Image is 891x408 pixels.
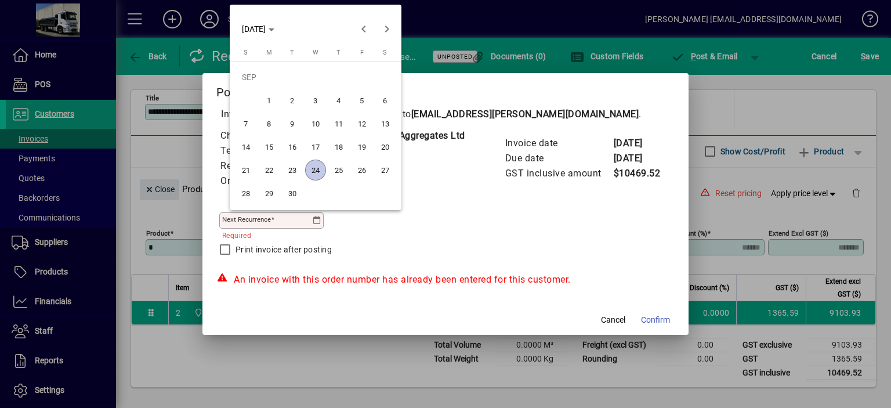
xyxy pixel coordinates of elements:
span: S [383,49,387,56]
span: 11 [328,113,349,134]
span: 5 [352,90,372,111]
span: 23 [282,160,303,180]
button: Mon Sep 29 2025 [258,182,281,205]
span: 27 [375,160,396,180]
span: 6 [375,90,396,111]
button: Next month [375,17,399,41]
span: 3 [305,90,326,111]
span: S [244,49,248,56]
span: 21 [236,160,256,180]
span: 22 [259,160,280,180]
span: 16 [282,136,303,157]
span: T [290,49,294,56]
span: 2 [282,90,303,111]
span: 24 [305,160,326,180]
button: Thu Sep 11 2025 [327,112,350,135]
span: W [313,49,318,56]
button: Thu Sep 18 2025 [327,135,350,158]
span: 19 [352,136,372,157]
span: 14 [236,136,256,157]
button: Wed Sep 24 2025 [304,158,327,182]
button: Mon Sep 22 2025 [258,158,281,182]
span: 10 [305,113,326,134]
button: Tue Sep 09 2025 [281,112,304,135]
span: 8 [259,113,280,134]
span: 26 [352,160,372,180]
button: Wed Sep 10 2025 [304,112,327,135]
button: Tue Sep 02 2025 [281,89,304,112]
button: Tue Sep 23 2025 [281,158,304,182]
span: 29 [259,183,280,204]
button: Wed Sep 17 2025 [304,135,327,158]
button: Thu Sep 25 2025 [327,158,350,182]
button: Choose month and year [237,19,279,39]
button: Thu Sep 04 2025 [327,89,350,112]
span: [DATE] [242,24,266,34]
span: 9 [282,113,303,134]
button: Fri Sep 12 2025 [350,112,374,135]
button: Sat Sep 20 2025 [374,135,397,158]
td: SEP [234,66,397,89]
span: M [266,49,272,56]
button: Sun Sep 28 2025 [234,182,258,205]
button: Fri Sep 19 2025 [350,135,374,158]
button: Tue Sep 16 2025 [281,135,304,158]
button: Sat Sep 27 2025 [374,158,397,182]
span: 28 [236,183,256,204]
button: Sat Sep 06 2025 [374,89,397,112]
span: 17 [305,136,326,157]
button: Sun Sep 21 2025 [234,158,258,182]
button: Wed Sep 03 2025 [304,89,327,112]
span: 4 [328,90,349,111]
span: 25 [328,160,349,180]
span: 1 [259,90,280,111]
span: 18 [328,136,349,157]
span: 30 [282,183,303,204]
button: Mon Sep 08 2025 [258,112,281,135]
button: Previous month [352,17,375,41]
button: Tue Sep 30 2025 [281,182,304,205]
button: Sun Sep 07 2025 [234,112,258,135]
span: 7 [236,113,256,134]
span: 15 [259,136,280,157]
button: Sun Sep 14 2025 [234,135,258,158]
button: Mon Sep 01 2025 [258,89,281,112]
span: 12 [352,113,372,134]
button: Fri Sep 05 2025 [350,89,374,112]
span: 20 [375,136,396,157]
span: F [360,49,364,56]
span: 13 [375,113,396,134]
button: Fri Sep 26 2025 [350,158,374,182]
button: Sat Sep 13 2025 [374,112,397,135]
button: Mon Sep 15 2025 [258,135,281,158]
span: T [336,49,341,56]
